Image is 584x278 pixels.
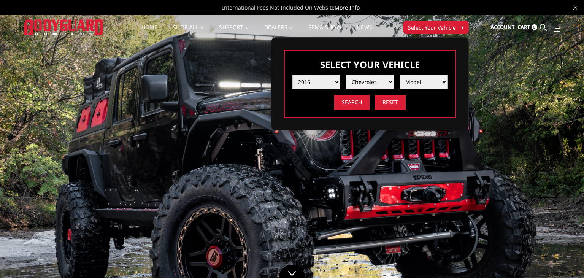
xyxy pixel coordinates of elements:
[490,17,515,38] a: Account
[375,95,406,110] input: Reset
[532,24,537,30] span: 0
[334,95,370,110] input: Search
[24,19,104,35] img: BODYGUARD BUMPERS
[335,4,360,11] a: More Info
[279,265,305,278] a: Click to Down
[490,24,515,30] span: Account
[517,17,537,38] a: Cart 0
[549,198,557,210] button: 5 of 5
[549,161,557,173] button: 2 of 5
[308,25,341,40] a: SEMA Show
[461,23,464,31] span: ▾
[292,58,448,71] h3: Select Your Vehicle
[219,25,249,40] a: Support
[173,25,204,40] a: shop all
[264,25,293,40] a: Dealers
[517,24,530,30] span: Cart
[403,21,469,34] button: Select Your Vehicle
[357,25,372,40] a: News
[549,173,557,186] button: 3 of 5
[408,24,456,32] span: Select Your Vehicle
[141,25,158,40] a: Home
[549,149,557,161] button: 1 of 5
[549,186,557,198] button: 4 of 5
